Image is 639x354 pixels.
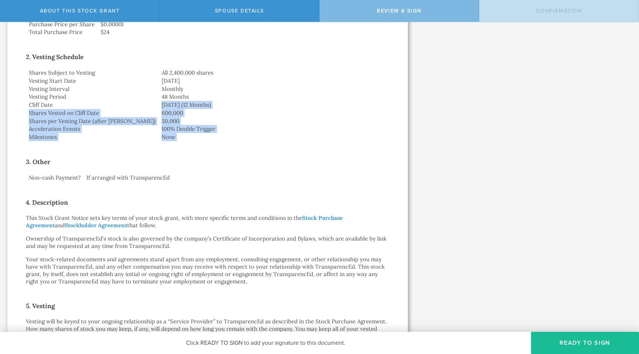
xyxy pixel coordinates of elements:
[26,214,343,229] a: Stock Purchase Agreement
[26,28,98,36] td: Total Purchase Price
[65,222,127,229] a: Stockholder Agreement
[26,69,159,77] td: Shares Subject to Vesting
[159,85,389,93] td: Monthly
[98,20,389,28] td: $0.00001
[40,8,120,14] span: About this stock grant
[26,51,389,63] h2: 2. Vesting Schedule
[159,93,389,101] td: 48 Months
[26,20,98,28] td: Purchase Price per Share
[26,117,159,125] td: Shares per Vesting Date (after [PERSON_NAME])
[26,125,159,133] td: Acceleration Events
[26,256,389,285] p: Your stock-related documents and agreements stand apart from any employment, consulting engagemen...
[215,8,264,14] span: Spouse Details
[26,109,159,117] td: Shares Vested on Cliff Date
[26,93,159,101] td: Vesting Period
[186,339,345,347] span: Click READY TO SIGN to add your signature to this document.
[26,318,389,347] p: Vesting will be keyed to your ongoing relationship as a “Service Provider” to TransparencEd as de...
[159,69,389,77] td: All 2,400,000 shares
[26,174,84,182] td: Non-cash Payment?
[159,101,389,109] td: [DATE] (12 Months)
[26,77,159,85] td: Vesting Start Date
[159,133,389,141] td: None
[26,300,389,312] h2: 5. Vesting
[531,332,639,354] button: Ready to Sign
[536,8,582,14] span: Confirmation
[26,197,389,208] h2: 4. Description
[84,174,389,182] td: If arranged with TransparencEd
[26,235,389,250] p: Ownership of TransparencEd’s stock is also governed by the company’s Certificate of Incorporation...
[26,214,389,229] p: This Stock Grant Notice sets key terms of your stock grant, with more specific terms and conditio...
[26,133,159,141] td: Milestones
[159,117,389,125] td: 50,000
[98,28,389,36] td: $24
[377,8,422,14] span: Review & Sign
[26,101,159,109] td: Cliff Date
[26,156,389,168] h2: 3. Other
[159,109,389,117] td: 600,000
[159,125,389,133] td: 100% Double Trigger
[159,77,389,85] td: [DATE]
[26,85,159,93] td: Vesting Interval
